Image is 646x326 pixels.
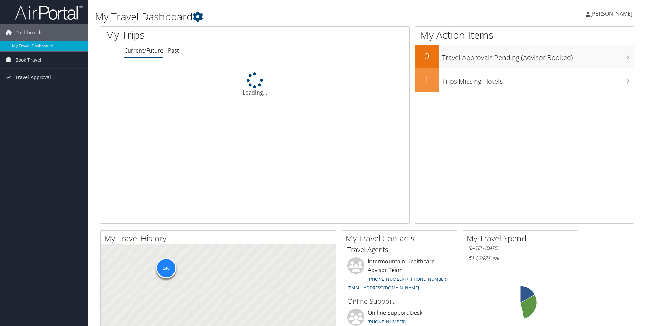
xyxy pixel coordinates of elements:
[442,49,634,62] h3: Travel Approvals Pending (Advisor Booked)
[590,10,632,17] span: [PERSON_NAME]
[368,319,406,325] a: [PHONE_NUMBER]
[106,28,275,42] h1: My Trips
[347,245,452,254] h3: Travel Agents
[124,47,163,54] a: Current/Future
[15,52,41,68] span: Book Travel
[415,28,634,42] h1: My Action Items
[344,257,455,293] li: Intermountain Healthcare Advisor Team
[15,24,43,41] span: Dashboards
[468,245,573,251] h6: [DATE] - [DATE]
[467,232,578,244] h2: My Travel Spend
[347,285,419,291] a: [EMAIL_ADDRESS][DOMAIN_NAME]
[415,68,634,92] a: 1Trips Missing Hotels
[468,254,573,262] h6: Total
[368,276,448,282] a: [PHONE_NUMBER] / [PHONE_NUMBER]
[415,50,439,62] h2: 0
[586,3,639,24] a: [PERSON_NAME]
[168,47,179,54] a: Past
[104,232,336,244] h2: My Travel History
[442,73,634,86] h3: Trips Missing Hotels
[15,69,51,86] span: Travel Approval
[468,254,488,262] span: $14,792
[347,297,452,306] h3: Online Support
[415,74,439,85] h2: 1
[95,9,458,24] h1: My Travel Dashboard
[415,45,634,68] a: 0Travel Approvals Pending (Advisor Booked)
[100,72,409,97] div: Loading...
[15,4,83,20] img: airportal-logo.png
[156,258,176,278] div: 146
[346,232,457,244] h2: My Travel Contacts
